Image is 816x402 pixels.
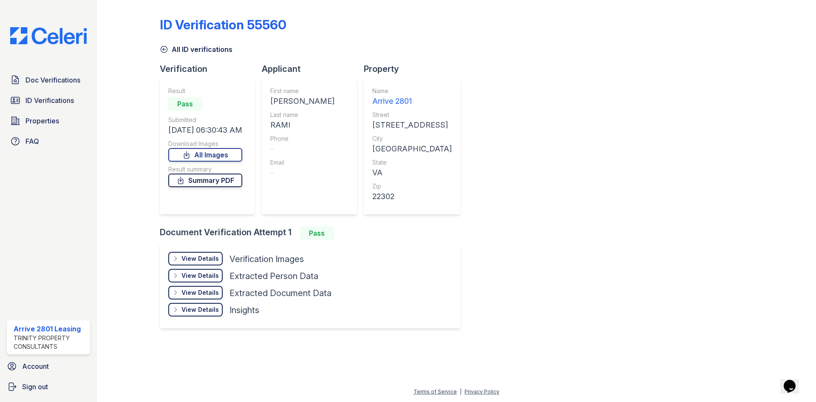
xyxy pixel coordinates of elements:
[3,358,93,375] a: Account
[262,63,364,75] div: Applicant
[181,254,219,263] div: View Details
[372,119,452,131] div: [STREET_ADDRESS]
[414,388,457,395] a: Terms of Service
[372,95,452,107] div: Arrive 2801
[25,116,59,126] span: Properties
[270,158,334,167] div: Email
[7,112,90,129] a: Properties
[14,324,87,334] div: Arrive 2801 Leasing
[160,226,467,240] div: Document Verification Attempt 1
[270,134,334,143] div: Phone
[372,167,452,179] div: VA
[168,165,242,174] div: Result summary
[270,111,334,119] div: Last name
[14,334,87,351] div: Trinity Property Consultants
[270,167,334,179] div: -
[168,140,242,148] div: Download Images
[372,158,452,167] div: State
[465,388,499,395] a: Privacy Policy
[372,134,452,143] div: City
[22,382,48,392] span: Sign out
[372,191,452,202] div: 22302
[372,182,452,191] div: Zip
[168,174,242,187] a: Summary PDF
[168,124,242,136] div: [DATE] 06:30:43 AM
[3,27,93,44] img: CE_Logo_Blue-a8612792a0a2168367f1c8372b55b34899dd931a85d93a1a3d3e32e68fde9ad4.png
[372,87,452,95] div: Name
[780,368,807,393] iframe: chat widget
[168,97,202,111] div: Pass
[364,63,467,75] div: Property
[25,95,74,105] span: ID Verifications
[300,226,334,240] div: Pass
[25,75,80,85] span: Doc Verifications
[270,119,334,131] div: RAMI
[270,143,334,155] div: -
[372,111,452,119] div: Street
[229,270,318,282] div: Extracted Person Data
[229,253,304,265] div: Verification Images
[25,136,39,146] span: FAQ
[229,287,331,299] div: Extracted Document Data
[3,378,93,395] a: Sign out
[7,92,90,109] a: ID Verifications
[229,304,259,316] div: Insights
[22,361,49,371] span: Account
[372,143,452,155] div: [GEOGRAPHIC_DATA]
[160,17,286,32] div: ID Verification 55560
[7,71,90,88] a: Doc Verifications
[270,87,334,95] div: First name
[181,305,219,314] div: View Details
[181,288,219,297] div: View Details
[160,63,262,75] div: Verification
[168,116,242,124] div: Submitted
[168,148,242,162] a: All Images
[160,44,232,54] a: All ID verifications
[168,87,242,95] div: Result
[270,95,334,107] div: [PERSON_NAME]
[460,388,462,395] div: |
[181,271,219,280] div: View Details
[7,133,90,150] a: FAQ
[372,87,452,107] a: Name Arrive 2801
